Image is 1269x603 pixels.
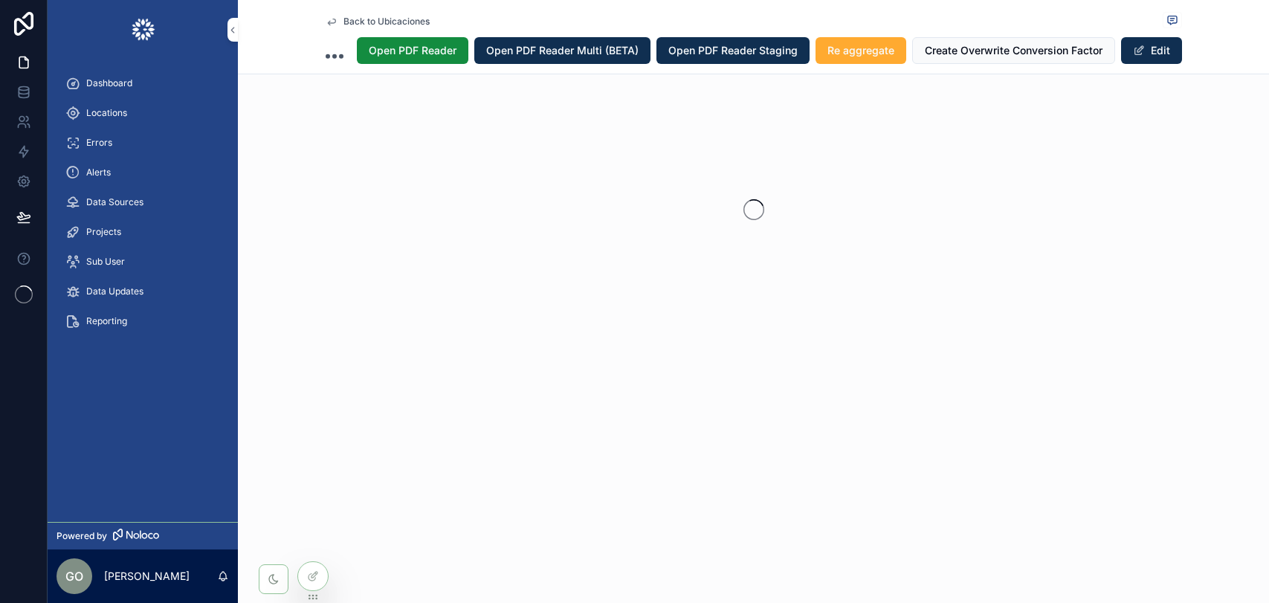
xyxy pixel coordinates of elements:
a: Data Updates [56,278,229,305]
span: Back to Ubicaciones [343,16,430,28]
span: Open PDF Reader Multi (BETA) [486,43,639,58]
button: Open PDF Reader [357,37,468,64]
a: Dashboard [56,70,229,97]
button: Open PDF Reader Multi (BETA) [474,37,650,64]
span: Projects [86,226,121,238]
button: Re aggregate [816,37,906,64]
span: Locations [86,107,127,119]
a: Errors [56,129,229,156]
a: Locations [56,100,229,126]
a: Sub User [56,248,229,275]
a: Reporting [56,308,229,335]
span: Sub User [86,256,125,268]
span: Re aggregate [827,43,894,58]
a: Projects [56,219,229,245]
span: Open PDF Reader Staging [668,43,798,58]
a: Powered by [48,522,238,549]
span: GO [65,567,83,585]
a: Data Sources [56,189,229,216]
span: Powered by [56,530,107,542]
span: Data Updates [86,286,143,297]
span: Data Sources [86,196,143,208]
span: Create Overwrite Conversion Factor [925,43,1102,58]
span: Errors [86,137,112,149]
button: Open PDF Reader Staging [656,37,810,64]
span: Open PDF Reader [369,43,456,58]
p: [PERSON_NAME] [104,569,190,584]
span: Dashboard [86,77,132,89]
div: scrollable content [48,59,238,354]
span: Reporting [86,315,127,327]
button: Edit [1121,37,1182,64]
a: Alerts [56,159,229,186]
a: Back to Ubicaciones [326,16,430,28]
button: Create Overwrite Conversion Factor [912,37,1115,64]
span: Alerts [86,167,111,178]
img: App logo [131,18,155,42]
